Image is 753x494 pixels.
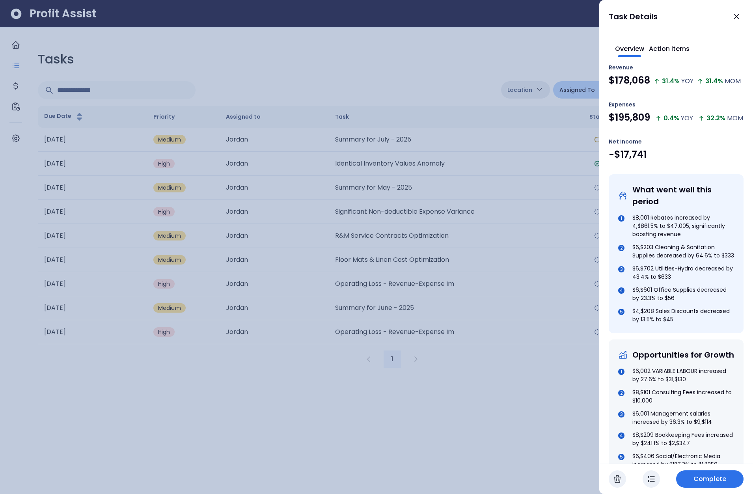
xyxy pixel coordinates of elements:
[727,114,743,123] div: MOM
[609,11,723,22] div: Task Details
[662,76,680,86] div: 31.4 %
[681,114,693,123] div: YOY
[632,265,734,281] div: $6,$702 Utilities-Hydro decreased by 43.4% to $633
[632,367,734,384] div: $6,002 VARIABLE LABOUR increased by 27.6% to $31,$130
[705,76,723,86] div: 31.4 %
[618,245,624,251] div: 2
[632,286,734,302] div: $6,$601 Office Supplies decreased by 23.3% to $56
[632,452,734,469] div: $6,$406 Social/Electronic Media increased by $127.3% to $1,$250
[632,307,734,324] div: $4,$208 Sales Discounts decreased by 13.5% to $45
[632,243,734,260] div: $6,$203 Cleaning & Sanitation Supplies decreased by 64.6% to $333
[618,411,624,418] div: 3
[664,114,679,123] div: 0.4 %
[618,215,624,222] div: 1
[609,101,744,109] div: Expenses
[618,390,624,396] div: 2
[609,147,647,162] div: -$17,741
[706,114,725,123] div: 32.2 %
[632,184,734,207] div: What went well this period
[609,110,650,125] div: $195,809
[632,214,734,239] div: $8,001 Rebates increased by 4,$861.5% to $47,005, significantly boosting revenue
[649,39,690,57] button: Action items
[725,76,741,86] div: MOM
[609,73,650,88] div: $178,068
[618,454,624,460] div: 5
[632,410,734,426] div: $6,001 Management salaries increased by 36.3% to $9,$114
[618,432,624,439] div: 4
[609,138,744,146] div: Net Income
[676,470,744,488] button: Complete
[615,39,644,57] button: Overview
[632,349,734,361] div: Opportunities for Growth
[618,266,624,272] div: 3
[618,309,624,315] div: 5
[632,388,734,405] div: $8,$101 Consulting Fees increased to $10,000
[618,287,624,294] div: 4
[681,76,693,86] div: YOY
[693,474,726,484] span: Complete
[618,369,624,375] div: 1
[609,63,744,72] div: Revenue
[632,431,734,447] div: $8,$209 Bookkeeping Fees increased by $241.1% to $2,$347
